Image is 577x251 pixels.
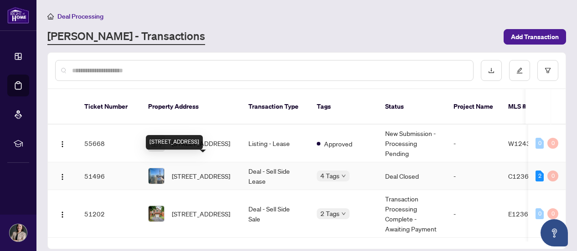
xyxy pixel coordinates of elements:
[55,136,70,151] button: Logo
[172,209,230,219] span: [STREET_ADDRESS]
[511,30,559,44] span: Add Transaction
[241,89,309,125] th: Transaction Type
[341,174,346,178] span: down
[77,89,141,125] th: Ticket Number
[501,89,556,125] th: MLS #
[481,60,502,81] button: download
[141,89,241,125] th: Property Address
[504,29,566,45] button: Add Transaction
[149,206,164,221] img: thumbnail-img
[446,162,501,190] td: -
[7,7,29,24] img: logo
[47,29,205,45] a: [PERSON_NAME] - Transactions
[320,171,340,181] span: 4 Tags
[508,172,545,180] span: C12368079
[536,208,544,219] div: 0
[241,190,309,238] td: Deal - Sell Side Sale
[446,89,501,125] th: Project Name
[77,190,141,238] td: 51202
[537,60,558,81] button: filter
[77,125,141,162] td: 55668
[488,67,495,74] span: download
[309,89,378,125] th: Tags
[508,210,545,218] span: E12367386
[59,141,66,148] img: Logo
[55,169,70,183] button: Logo
[341,211,346,216] span: down
[59,173,66,181] img: Logo
[446,125,501,162] td: -
[536,171,544,181] div: 2
[446,190,501,238] td: -
[547,138,558,149] div: 0
[378,89,446,125] th: Status
[378,162,446,190] td: Deal Closed
[378,125,446,162] td: New Submission - Processing Pending
[547,208,558,219] div: 0
[59,211,66,218] img: Logo
[149,168,164,184] img: thumbnail-img
[146,135,203,150] div: [STREET_ADDRESS]
[541,219,568,246] button: Open asap
[508,139,547,147] span: W12439004
[10,224,27,241] img: Profile Icon
[536,138,544,149] div: 0
[547,171,558,181] div: 0
[47,13,54,20] span: home
[324,139,352,149] span: Approved
[516,67,523,74] span: edit
[55,206,70,221] button: Logo
[509,60,530,81] button: edit
[57,12,103,20] span: Deal Processing
[320,208,340,219] span: 2 Tags
[378,190,446,238] td: Transaction Processing Complete - Awaiting Payment
[77,162,141,190] td: 51496
[172,171,230,181] span: [STREET_ADDRESS]
[241,162,309,190] td: Deal - Sell Side Lease
[545,67,551,74] span: filter
[241,125,309,162] td: Listing - Lease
